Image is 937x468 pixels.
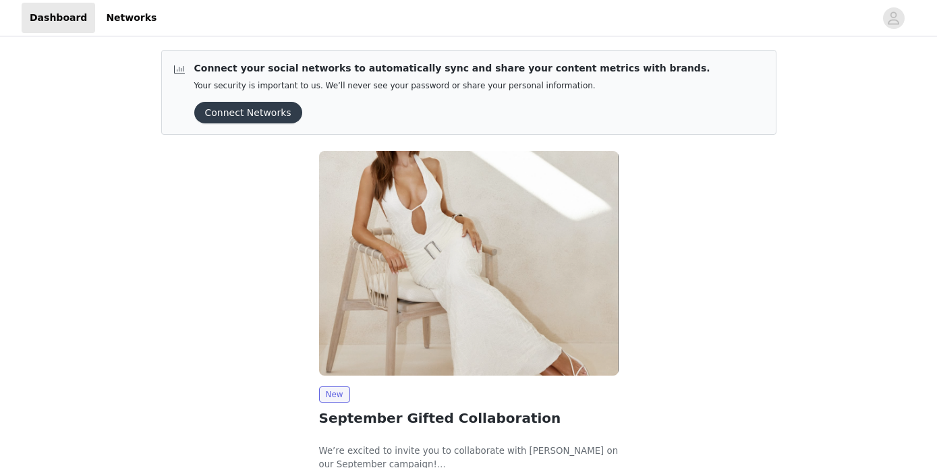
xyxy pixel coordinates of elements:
a: Networks [98,3,165,33]
span: New [319,386,350,403]
a: Dashboard [22,3,95,33]
p: Connect your social networks to automatically sync and share your content metrics with brands. [194,61,710,76]
button: Connect Networks [194,102,302,123]
h2: September Gifted Collaboration [319,408,619,428]
div: avatar [887,7,900,29]
img: Peppermayo EU [319,151,619,376]
p: Your security is important to us. We’ll never see your password or share your personal information. [194,81,710,91]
